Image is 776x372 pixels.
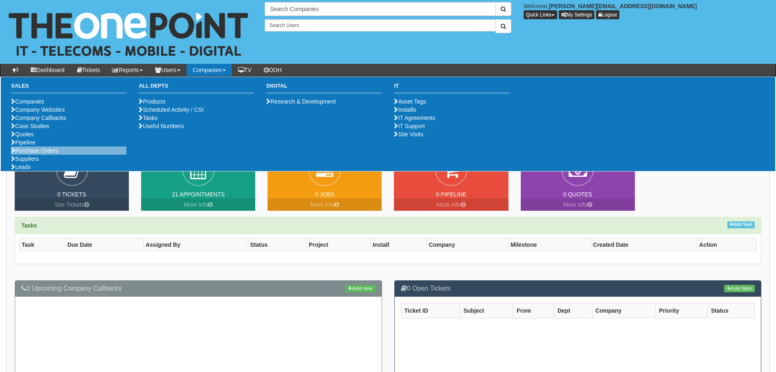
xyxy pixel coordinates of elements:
h3: All Depts [139,83,254,93]
a: Companies [11,98,44,105]
th: Milestone [508,239,591,251]
strong: Tasks [21,222,37,229]
th: Subject [460,303,513,318]
a: More Info [268,198,382,211]
h3: Digital [266,83,382,93]
a: Leads [11,164,31,170]
th: Project [307,239,371,251]
th: Company [427,239,508,251]
a: Suppliers [11,156,39,162]
a: Dashboard [25,64,71,76]
a: Tickets [71,64,106,76]
a: Tasks [139,115,157,121]
a: Add New [724,285,755,292]
h3: Sales [11,83,126,93]
a: 21 Appointments [172,191,225,198]
a: Site Visits [394,131,423,138]
a: More Info [521,198,635,211]
th: Ticket ID [401,303,460,318]
a: 0 Jobs [315,191,335,198]
a: Case Studies [11,123,49,129]
th: Assigned By [143,239,248,251]
a: Products [139,98,165,105]
th: Task [20,239,65,251]
div: Welcome, [517,2,776,19]
a: More Info [394,198,508,211]
a: Purchase Orders [11,147,58,154]
input: Search Users [265,19,495,32]
a: Add new [345,285,375,292]
th: Created Date [591,239,697,251]
a: Users [149,64,187,76]
a: Useful Numbers [139,123,184,129]
a: Add Task [727,221,755,228]
a: Company Callbacks [11,115,66,121]
b: [PERSON_NAME][EMAIL_ADDRESS][DOMAIN_NAME] [549,3,697,9]
a: Companies [187,64,232,76]
a: TV [232,64,258,76]
a: OOH [258,64,288,76]
a: See Tickets [15,198,129,211]
th: Company [592,303,655,318]
a: Installs [394,106,416,113]
a: Logout [596,10,619,19]
a: Research & Development [266,98,336,105]
a: 0 Pipeline [436,191,467,198]
a: IT Support [394,123,425,129]
a: Pipeline [11,139,36,146]
a: Asset Tags [394,98,426,105]
a: 0 Tickets [57,191,86,198]
h3: 0 Open Tickets [401,285,755,292]
a: Company Websites [11,106,65,113]
a: My Settings [559,10,595,19]
a: 0 Quotes [563,191,592,198]
h3: IT [394,83,509,93]
th: Install [371,239,427,251]
a: IT Agreements [394,115,435,121]
a: More Info [141,198,255,211]
a: Reports [106,64,149,76]
th: Status [707,303,754,318]
h3: 0 Upcoming Company Callbacks [21,285,376,292]
th: Action [697,239,757,251]
th: Dept [554,303,592,318]
a: Scheduled Activity / CSI [139,106,204,113]
input: Search Companies [265,2,495,16]
th: From [513,303,554,318]
th: Due Date [65,239,143,251]
button: Quick Links [524,10,557,19]
a: Quotes [11,131,34,138]
th: Status [248,239,307,251]
th: Priority [655,303,707,318]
